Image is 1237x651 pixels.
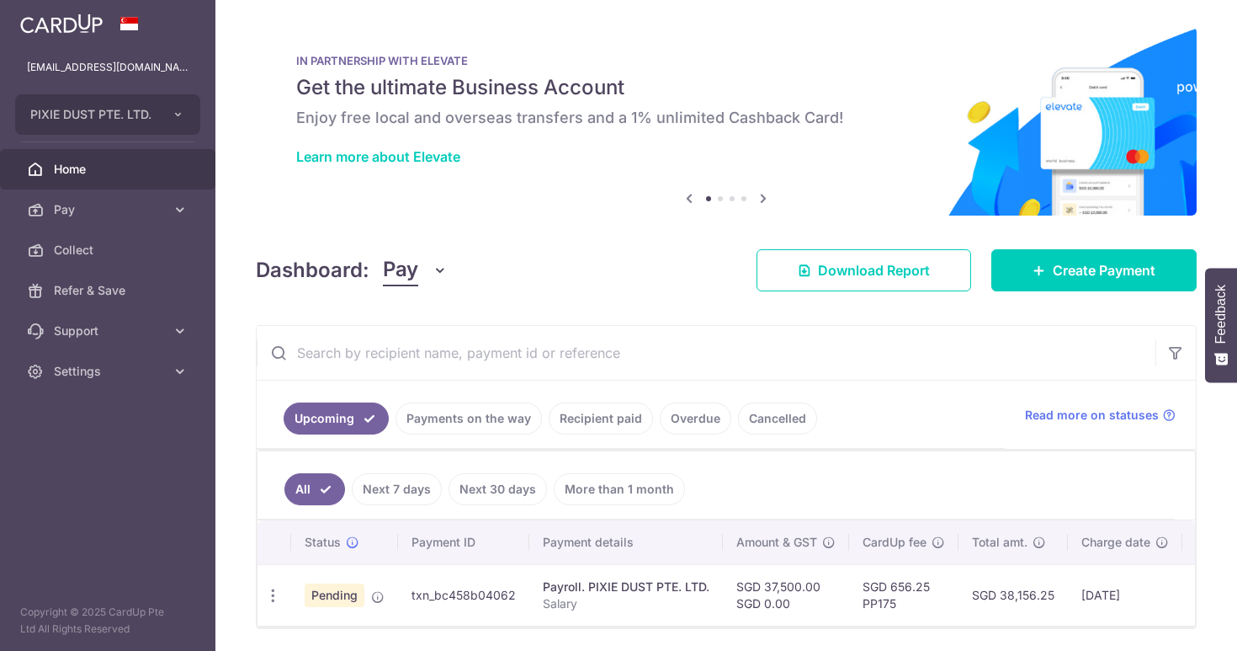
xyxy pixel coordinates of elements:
[54,282,165,299] span: Refer & Save
[305,534,341,551] span: Status
[54,161,165,178] span: Home
[736,534,817,551] span: Amount & GST
[660,403,731,435] a: Overdue
[1068,564,1182,626] td: [DATE]
[296,54,1156,67] p: IN PARTNERSHIP WITH ELEVATE
[15,94,200,135] button: PIXIE DUST PTE. LTD.
[305,584,364,607] span: Pending
[54,242,165,259] span: Collect
[1213,285,1229,344] span: Feedback
[296,148,460,165] a: Learn more about Elevate
[818,260,930,280] span: Download Report
[554,473,685,505] a: More than 1 month
[849,564,958,626] td: SGD 656.25 PP175
[757,249,971,291] a: Download Report
[529,520,723,564] th: Payment details
[398,520,529,564] th: Payment ID
[296,108,1156,128] h6: Enjoy free local and overseas transfers and a 1% unlimited Cashback Card!
[396,403,542,435] a: Payments on the way
[863,534,926,551] span: CardUp fee
[284,403,389,435] a: Upcoming
[1025,407,1159,424] span: Read more on statuses
[723,564,849,626] td: SGD 37,500.00 SGD 0.00
[543,595,709,612] p: Salary
[383,254,418,286] span: Pay
[738,403,817,435] a: Cancelled
[256,255,369,285] h4: Dashboard:
[30,106,155,123] span: PIXIE DUST PTE. LTD.
[449,473,547,505] a: Next 30 days
[54,323,165,339] span: Support
[1205,268,1237,382] button: Feedback - Show survey
[296,74,1156,101] h5: Get the ultimate Business Account
[20,13,103,34] img: CardUp
[549,403,653,435] a: Recipient paid
[27,59,188,76] p: [EMAIL_ADDRESS][DOMAIN_NAME]
[284,473,345,505] a: All
[257,326,1155,380] input: Search by recipient name, payment id or reference
[1053,260,1155,280] span: Create Payment
[543,579,709,595] div: Payroll. PIXIE DUST PTE. LTD.
[383,254,448,286] button: Pay
[256,27,1197,216] img: Renovation banner
[352,473,442,505] a: Next 7 days
[54,201,165,218] span: Pay
[54,363,165,380] span: Settings
[398,564,529,626] td: txn_bc458b04062
[972,534,1027,551] span: Total amt.
[958,564,1068,626] td: SGD 38,156.25
[1081,534,1150,551] span: Charge date
[1025,407,1176,424] a: Read more on statuses
[991,249,1197,291] a: Create Payment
